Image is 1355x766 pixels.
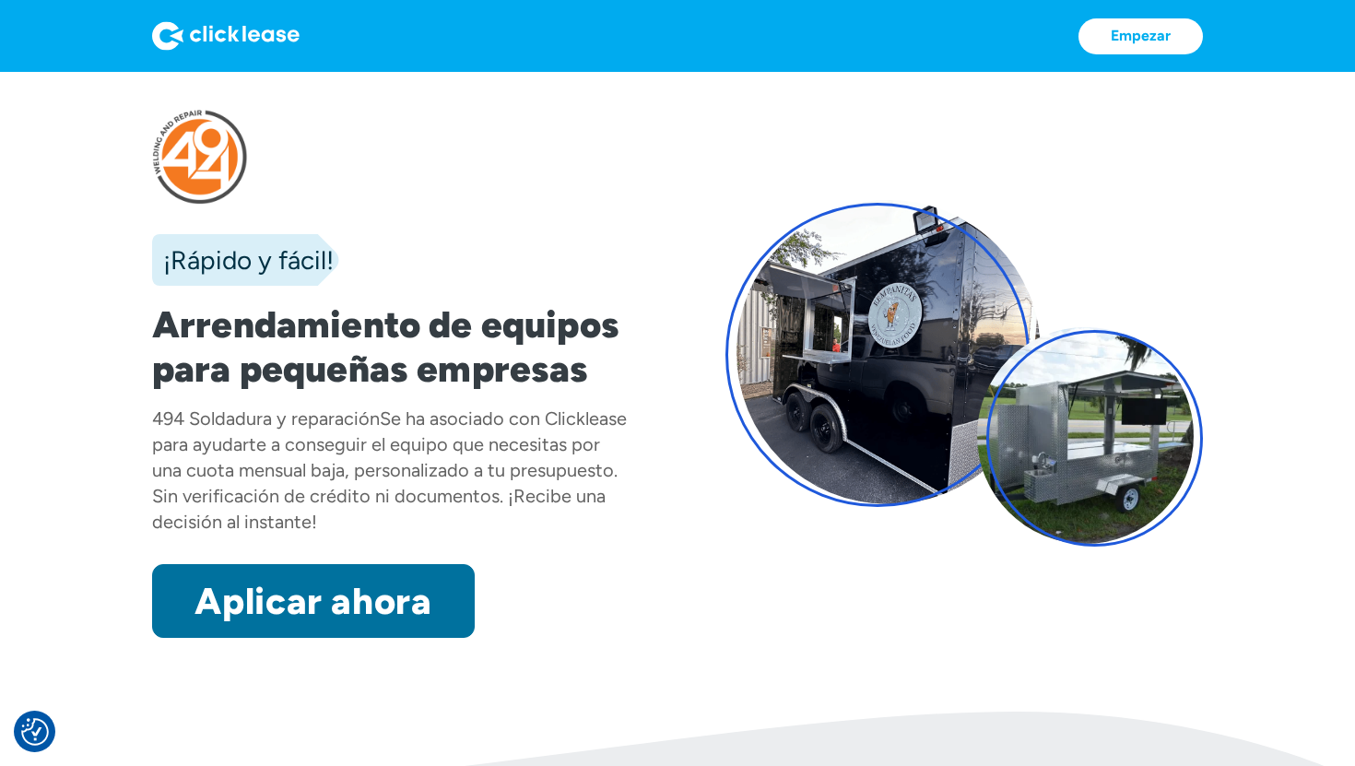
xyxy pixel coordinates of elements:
a: Aplicar ahora [152,564,475,638]
font: ¡Rápido y fácil! [163,244,334,276]
font: Aplicar ahora [194,579,431,623]
button: Preferencias de consentimiento [21,718,49,746]
font: 494 Soldadura y reparación [152,407,380,430]
img: Revisar el botón de consentimiento [21,718,49,746]
a: Empezar [1078,18,1203,54]
font: Se ha asociado con Clicklease para ayudarte a conseguir el equipo que necesitas por una cuota men... [152,407,627,533]
img: Logo [152,21,300,51]
font: Arrendamiento de equipos para pequeñas empresas [152,302,619,391]
font: Empezar [1111,27,1171,44]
